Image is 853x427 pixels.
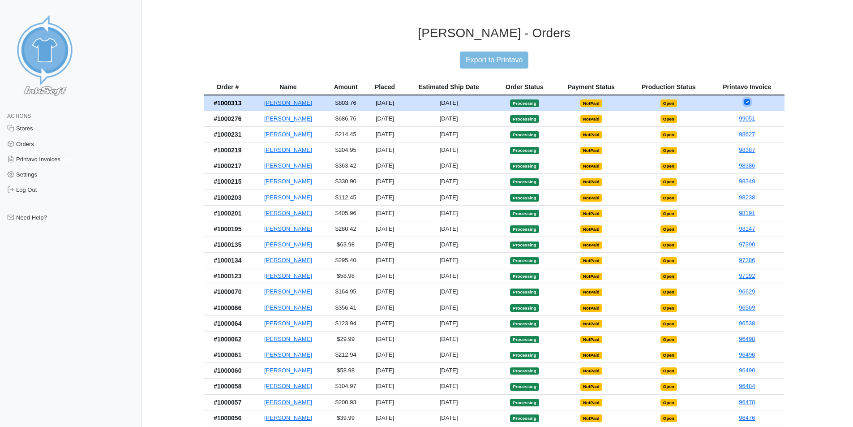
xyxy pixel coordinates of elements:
[580,320,603,328] span: NotPaid
[366,205,403,221] td: [DATE]
[264,241,312,248] a: [PERSON_NAME]
[510,289,539,296] span: Processing
[739,194,755,201] a: 98238
[510,115,539,123] span: Processing
[60,156,73,164] span: 300
[264,178,312,185] a: [PERSON_NAME]
[660,194,677,202] span: Open
[739,304,755,311] a: 96569
[739,414,755,421] a: 96476
[660,210,677,217] span: Open
[166,26,822,41] h3: [PERSON_NAME] - Orders
[660,352,677,359] span: Open
[204,237,251,253] th: #1000135
[366,284,403,300] td: [DATE]
[510,194,539,202] span: Processing
[204,111,251,126] th: #1000276
[204,363,251,379] th: #1000060
[403,410,494,426] td: [DATE]
[264,399,312,405] a: [PERSON_NAME]
[510,367,539,375] span: Processing
[510,163,539,170] span: Processing
[510,383,539,391] span: Processing
[204,142,251,158] th: #1000219
[325,284,367,300] td: $164.95
[251,79,325,95] th: Name
[204,174,251,190] th: #1000215
[403,284,494,300] td: [DATE]
[264,288,312,295] a: [PERSON_NAME]
[366,142,403,158] td: [DATE]
[660,273,677,280] span: Open
[739,178,755,185] a: 98349
[580,352,603,359] span: NotPaid
[403,300,494,315] td: [DATE]
[580,367,603,375] span: NotPaid
[204,379,251,394] th: #1000058
[264,272,312,279] a: [PERSON_NAME]
[325,79,367,95] th: Amount
[744,99,750,105] input: Checkbox for selecting orders for invoice
[660,336,677,344] span: Open
[403,126,494,142] td: [DATE]
[366,410,403,426] td: [DATE]
[403,268,494,284] td: [DATE]
[510,352,539,359] span: Processing
[264,131,312,138] a: [PERSON_NAME]
[325,300,367,315] td: $356.41
[204,300,251,315] th: #1000066
[739,210,755,216] a: 98191
[264,194,312,201] a: [PERSON_NAME]
[204,394,251,410] th: #1000057
[739,131,755,138] a: 98627
[366,126,403,142] td: [DATE]
[580,178,603,186] span: NotPaid
[660,304,677,312] span: Open
[739,147,755,153] a: 98387
[510,257,539,265] span: Processing
[204,315,251,331] th: #1000064
[325,221,367,237] td: $280.42
[325,363,367,379] td: $58.98
[403,79,494,95] th: Estimated Ship Date
[204,126,251,142] th: #1000231
[204,331,251,347] th: #1000062
[325,126,367,142] td: $214.45
[739,351,755,358] a: 96496
[510,320,539,328] span: Processing
[325,142,367,158] td: $204.95
[264,257,312,263] a: [PERSON_NAME]
[325,253,367,268] td: $295.40
[580,210,603,217] span: NotPaid
[366,331,403,347] td: [DATE]
[366,300,403,315] td: [DATE]
[739,257,755,263] a: 97386
[204,158,251,174] th: #1000217
[325,315,367,331] td: $123.94
[660,178,677,186] span: Open
[366,221,403,237] td: [DATE]
[204,190,251,205] th: #1000203
[510,414,539,422] span: Processing
[510,99,539,107] span: Processing
[264,351,312,358] a: [PERSON_NAME]
[7,113,31,119] span: Actions
[325,394,367,410] td: $200.93
[403,174,494,190] td: [DATE]
[580,414,603,422] span: NotPaid
[510,178,539,186] span: Processing
[403,190,494,205] td: [DATE]
[739,288,755,295] a: 96629
[510,399,539,406] span: Processing
[660,414,677,422] span: Open
[366,174,403,190] td: [DATE]
[403,315,494,331] td: [DATE]
[580,289,603,296] span: NotPaid
[366,268,403,284] td: [DATE]
[366,111,403,126] td: [DATE]
[510,304,539,312] span: Processing
[264,383,312,389] a: [PERSON_NAME]
[264,320,312,327] a: [PERSON_NAME]
[325,379,367,394] td: $104.97
[660,367,677,375] span: Open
